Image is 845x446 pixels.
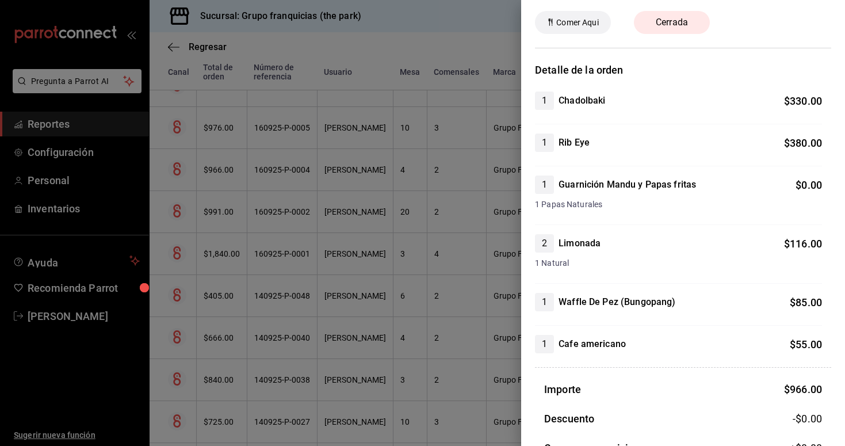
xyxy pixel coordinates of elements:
span: $ 330.00 [784,95,822,107]
span: $ 85.00 [790,296,822,308]
span: 1 Papas Naturales [535,199,822,211]
h4: Cafe americano [559,337,626,351]
span: 1 Natural [535,257,822,269]
h3: Detalle de la orden [535,62,831,78]
span: 2 [535,237,554,250]
span: -$0.00 [793,411,822,426]
span: 1 [535,178,554,192]
h3: Descuento [544,411,594,426]
h4: Waffle De Pez (Bungopang) [559,295,675,309]
h4: Guarnición Mandu y Papas fritas [559,178,696,192]
span: 1 [535,136,554,150]
span: $ 380.00 [784,137,822,149]
span: 1 [535,337,554,351]
h3: Importe [544,382,581,397]
span: 1 [535,94,554,108]
span: 1 [535,295,554,309]
h4: Limonada [559,237,601,250]
span: Cerrada [649,16,695,29]
span: $ 116.00 [784,238,822,250]
h4: Rib Eye [559,136,590,150]
span: Comer Aqui [552,17,603,29]
span: $ 55.00 [790,338,822,350]
h4: Chadolbaki [559,94,605,108]
span: $ 966.00 [784,383,822,395]
span: $ 0.00 [796,179,822,191]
